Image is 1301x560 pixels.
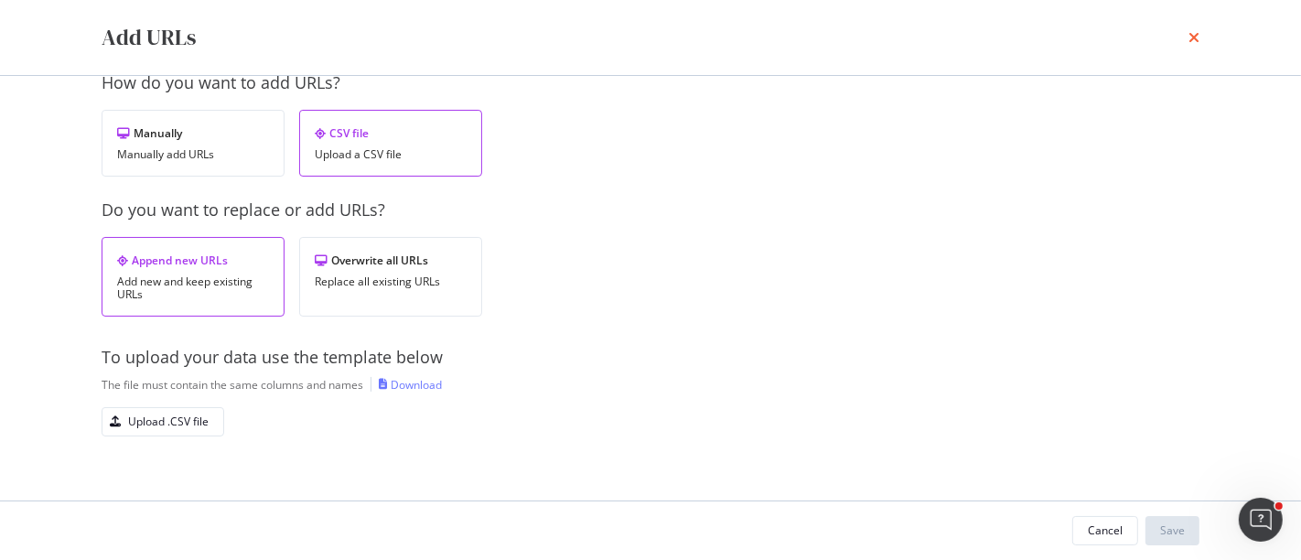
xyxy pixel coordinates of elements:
div: Save [1160,522,1185,538]
div: CSV file [315,125,467,141]
div: Do you want to replace or add URLs? [102,199,1199,222]
div: Upload .CSV file [128,414,209,429]
iframe: Intercom live chat [1239,498,1283,542]
div: To upload your data use the template below [102,346,1199,370]
div: The file must contain the same columns and names [102,377,363,393]
button: Upload .CSV file [102,407,224,436]
div: Manually add URLs [117,148,269,161]
a: Download [379,377,442,393]
div: Add URLs [102,22,196,53]
div: Cancel [1088,522,1123,538]
div: Replace all existing URLs [315,275,467,288]
div: times [1188,22,1199,53]
div: Manually [117,125,269,141]
div: Overwrite all URLs [315,253,467,268]
div: How do you want to add URLs? [102,71,1199,95]
button: Cancel [1072,516,1138,545]
div: Download [391,377,442,393]
div: Append new URLs [117,253,269,268]
div: Add new and keep existing URLs [117,275,269,301]
div: Upload a CSV file [315,148,467,161]
button: Save [1145,516,1199,545]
